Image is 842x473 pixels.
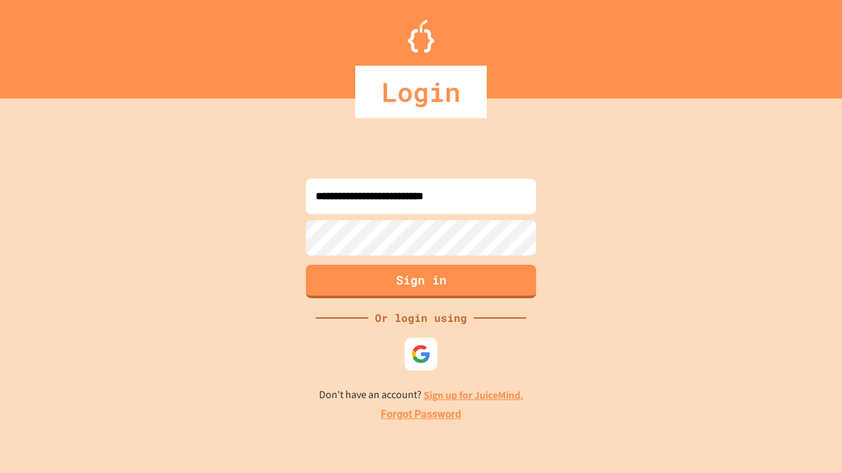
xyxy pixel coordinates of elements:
p: Don't have an account? [319,387,524,403]
img: google-icon.svg [411,344,431,364]
button: Sign in [306,265,536,298]
img: Logo.svg [408,20,434,53]
a: Sign up for JuiceMind. [424,388,524,402]
div: Login [355,66,487,118]
a: Forgot Password [381,407,461,422]
div: Or login using [368,310,474,326]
